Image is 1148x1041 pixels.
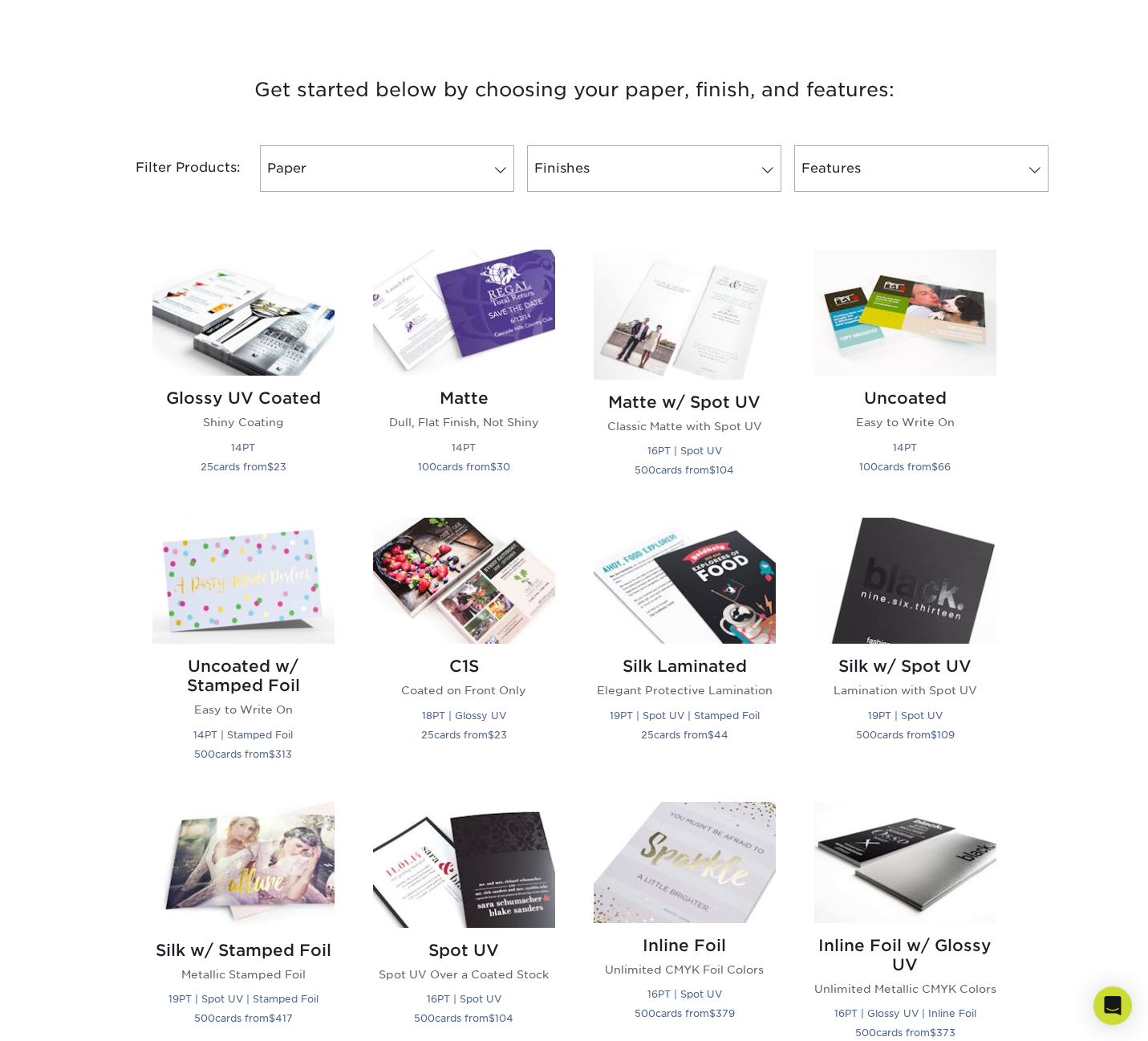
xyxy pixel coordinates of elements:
[269,748,275,760] span: $
[855,1027,955,1039] small: cards from
[635,1007,735,1019] small: cards from
[635,464,655,476] span: 500
[814,657,996,676] h2: Silk w/ Spot UV
[373,802,555,928] img: Spot UV Postcards
[373,518,555,644] img: C1S Postcards
[859,461,878,473] span: 100
[267,461,274,473] span: $
[938,461,951,473] span: 66
[373,518,555,782] a: C1S Postcards C1S Coated on Front Only 18PT | Glossy UV 25cards from$23
[168,993,318,1005] small: 19PT | Spot UV | Stamped Foil
[814,414,996,430] p: Easy to Write On
[594,250,776,498] a: Matte w/ Spot UV Postcards Matte w/ Spot UV Classic Matte with Spot UV 16PT | Spot UV 500cards fr...
[422,710,506,722] small: 18PT | Glossy UV
[794,145,1049,192] a: Features
[373,250,555,498] a: Matte Postcards Matte Dull, Flat Finish, Not Shiny 14PT 100cards from$30
[152,518,335,782] a: Uncoated w/ Stamped Foil Postcards Uncoated w/ Stamped Foil Easy to Write On 14PT | Stamped Foil ...
[814,802,996,923] img: Inline Foil w/ Glossy UV Postcards
[709,464,716,476] span: $
[814,518,996,782] a: Silk w/ Spot UV Postcards Silk w/ Spot UV Lamination with Spot UV 19PT | Spot UV 500cards from$109
[647,988,722,1000] small: 16PT | Spot UV
[194,748,215,760] span: 500
[814,518,996,644] img: Silk w/ Spot UV Postcards
[269,1012,275,1024] span: $
[594,936,776,955] h2: Inline Foil
[418,461,436,473] span: 100
[231,441,255,453] small: 14PT
[152,250,335,376] img: Glossy UV Coated Postcards
[641,729,654,741] span: 25
[814,250,996,376] img: Uncoated Postcards
[936,1027,955,1039] span: 373
[834,1007,976,1019] small: 16PT | Glossy UV | Inline Foil
[856,729,955,741] small: cards from
[594,518,776,644] img: Silk Laminated Postcards
[594,802,776,923] img: Inline Foil Postcards
[194,1012,293,1024] small: cards from
[714,729,728,741] span: 44
[275,1012,293,1024] span: 417
[931,461,938,473] span: $
[495,1012,513,1024] span: 104
[814,388,996,408] h2: Uncoated
[414,1012,513,1024] small: cards from
[275,748,292,760] span: 313
[194,1012,215,1024] span: 500
[868,710,943,722] small: 19PT | Spot UV
[201,461,213,473] span: 25
[1093,986,1132,1025] div: Open Intercom Messenger
[421,729,434,741] span: 25
[427,993,501,1005] small: 16PT | Spot UV
[594,392,776,412] h2: Matte w/ Spot UV
[494,729,507,741] span: 23
[814,682,996,698] p: Lamination with Spot UV
[452,441,476,453] small: 14PT
[373,388,555,408] h2: Matte
[414,1012,435,1024] span: 500
[859,461,951,473] small: cards from
[152,388,335,408] h2: Glossy UV Coated
[716,464,734,476] span: 104
[489,1012,495,1024] span: $
[594,657,776,676] h2: Silk Laminated
[488,729,494,741] span: $
[527,145,781,192] a: Finishes
[373,657,555,676] h2: C1S
[716,1007,735,1019] span: 379
[201,461,286,473] small: cards from
[373,414,555,430] p: Dull, Flat Finish, Not Shiny
[708,729,714,741] span: $
[594,250,776,380] img: Matte w/ Spot UV Postcards
[594,418,776,434] p: Classic Matte with Spot UV
[635,464,734,476] small: cards from
[937,729,955,741] span: 109
[194,748,292,760] small: cards from
[152,518,335,644] img: Uncoated w/ Stamped Foil Postcards
[490,461,497,473] span: $
[152,966,335,982] p: Metallic Stamped Foil
[418,461,510,473] small: cards from
[594,962,776,978] p: Unlimited CMYK Foil Colors
[152,414,335,430] p: Shiny Coating
[152,250,335,498] a: Glossy UV Coated Postcards Glossy UV Coated Shiny Coating 14PT 25cards from$23
[93,145,254,192] div: Filter Products:
[635,1007,655,1019] span: 500
[373,682,555,698] p: Coated on Front Only
[373,250,555,376] img: Matte Postcards
[373,941,555,960] h2: Spot UV
[274,461,286,473] span: 23
[594,682,776,698] p: Elegant Protective Lamination
[610,710,760,722] small: 19PT | Spot UV | Stamped Foil
[497,461,510,473] span: 30
[193,729,293,741] small: 14PT | Stamped Foil
[641,729,728,741] small: cards from
[152,657,335,695] h2: Uncoated w/ Stamped Foil
[152,941,335,960] h2: Silk w/ Stamped Foil
[373,966,555,982] p: Spot UV Over a Coated Stock
[855,1027,876,1039] span: 500
[931,729,937,741] span: $
[594,518,776,782] a: Silk Laminated Postcards Silk Laminated Elegant Protective Lamination 19PT | Spot UV | Stamped Fo...
[893,441,917,453] small: 14PT
[152,802,335,928] img: Silk w/ Stamped Foil Postcards
[814,250,996,498] a: Uncoated Postcards Uncoated Easy to Write On 14PT 100cards from$66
